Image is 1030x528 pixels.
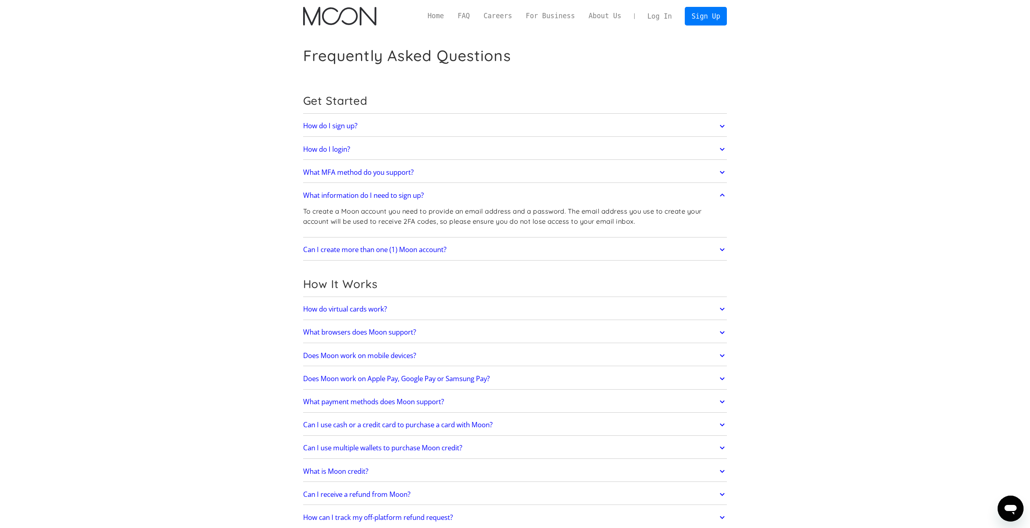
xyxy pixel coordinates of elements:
a: What payment methods does Moon support? [303,393,727,410]
h2: How do I login? [303,145,350,153]
h2: How do virtual cards work? [303,305,387,313]
h2: How It Works [303,277,727,291]
h2: Does Moon work on mobile devices? [303,352,416,360]
a: What is Moon credit? [303,463,727,480]
iframe: Bouton de lancement de la fenêtre de messagerie [998,496,1024,522]
a: Can I use multiple wallets to purchase Moon credit? [303,440,727,457]
h2: What is Moon credit? [303,467,368,475]
h2: Can I use multiple wallets to purchase Moon credit? [303,444,462,452]
h2: What MFA method do you support? [303,168,414,176]
h2: What payment methods does Moon support? [303,398,444,406]
a: Careers [477,11,519,21]
a: Home [421,11,451,21]
a: home [303,7,376,25]
a: Sign Up [685,7,727,25]
h2: Can I use cash or a credit card to purchase a card with Moon? [303,421,493,429]
a: FAQ [451,11,477,21]
a: What browsers does Moon support? [303,324,727,341]
h2: Get Started [303,94,727,108]
h2: What information do I need to sign up? [303,191,424,199]
a: How do I login? [303,141,727,158]
a: What information do I need to sign up? [303,187,727,204]
h2: What browsers does Moon support? [303,328,416,336]
h2: Does Moon work on Apple Pay, Google Pay or Samsung Pay? [303,375,490,383]
a: Does Moon work on mobile devices? [303,347,727,364]
a: What MFA method do you support? [303,164,727,181]
img: Moon Logo [303,7,376,25]
h2: Can I receive a refund from Moon? [303,490,410,498]
a: Can I use cash or a credit card to purchase a card with Moon? [303,416,727,433]
h2: How can I track my off-platform refund request? [303,513,453,522]
a: How do I sign up? [303,118,727,135]
h2: How do I sign up? [303,122,357,130]
h2: Can I create more than one (1) Moon account? [303,246,446,254]
a: For Business [519,11,582,21]
a: Does Moon work on Apple Pay, Google Pay or Samsung Pay? [303,370,727,387]
a: About Us [582,11,628,21]
a: How do virtual cards work? [303,301,727,318]
a: How can I track my off-platform refund request? [303,509,727,526]
a: Can I create more than one (1) Moon account? [303,241,727,258]
p: To create a Moon account you need to provide an email address and a password. The email address y... [303,206,727,226]
h1: Frequently Asked Questions [303,47,511,65]
a: Can I receive a refund from Moon? [303,486,727,503]
a: Log In [641,7,679,25]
